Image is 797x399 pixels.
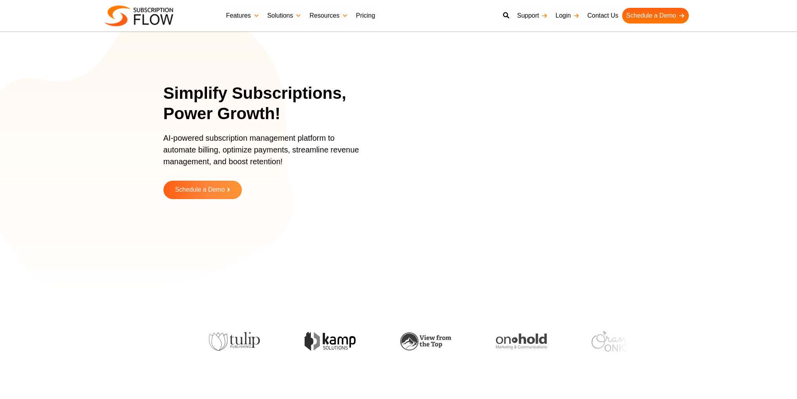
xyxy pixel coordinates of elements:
a: Support [513,8,552,24]
img: view-from-the-top [365,332,416,351]
img: orange-onions [556,331,607,351]
img: kamp-solution [269,332,320,350]
h1: Simplify Subscriptions, Power Growth! [163,83,377,124]
img: Subscriptionflow [105,5,173,26]
a: Features [222,8,263,24]
a: Pricing [352,8,379,24]
p: AI-powered subscription management platform to automate billing, optimize payments, streamline re... [163,132,367,175]
a: Login [552,8,583,24]
span: Schedule a Demo [175,187,225,193]
a: Solutions [263,8,306,24]
img: onhold-marketing [461,334,512,349]
a: Schedule a Demo [163,181,242,199]
a: Contact Us [583,8,622,24]
a: Schedule a Demo [622,8,688,24]
a: Resources [305,8,352,24]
